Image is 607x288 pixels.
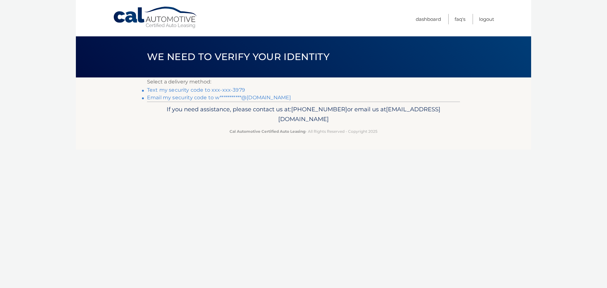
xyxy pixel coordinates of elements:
p: - All Rights Reserved - Copyright 2025 [151,128,456,135]
a: Text my security code to xxx-xxx-3979 [147,87,245,93]
p: If you need assistance, please contact us at: or email us at [151,104,456,125]
strong: Cal Automotive Certified Auto Leasing [230,129,305,134]
a: Cal Automotive [113,6,198,29]
p: Select a delivery method: [147,77,460,86]
a: Logout [479,14,494,24]
a: FAQ's [455,14,465,24]
a: Dashboard [416,14,441,24]
span: We need to verify your identity [147,51,329,63]
span: [PHONE_NUMBER] [291,106,347,113]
